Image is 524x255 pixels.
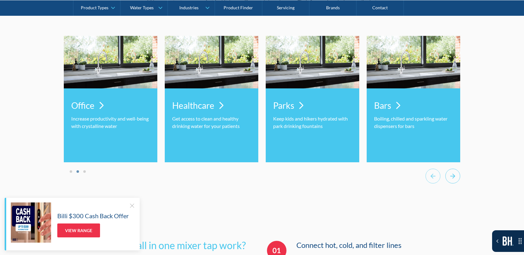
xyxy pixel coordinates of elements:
a: Parks [273,96,303,115]
div: 7 of 10 [266,36,359,162]
a: Healthcare [172,96,224,115]
p: Get access to clean and healthy drinking water for your patients [172,115,251,130]
div: Next slide [445,168,460,185]
h3: Bars [374,99,391,112]
p: Increase productivity and well-being with crystalline water [71,115,150,130]
div: 5 of 10 [64,36,157,162]
h2: How does an all in one mixer tap work? [79,238,252,253]
p: Keep kids and hikers hydrated with park drinking fountains [273,115,352,130]
div: Previous slide [426,168,440,185]
h3: Connect hot, cold, and filter lines [296,240,445,251]
button: Go to page 3 [83,170,86,173]
h5: Billi $300 Cash Back Offer [57,211,129,220]
h3: Office [71,99,94,112]
p: Boiling, chilled and sparkling water dispensers for bars [374,115,453,130]
div: 6 of 10 [165,36,258,162]
div: 8 of 10 [367,36,460,162]
button: Go to page 2 [76,170,79,173]
div: Industries [179,5,199,10]
img: Billi $300 Cash Back Offer [11,202,51,243]
div: Product Types [81,5,108,10]
div: Water Types [130,5,154,10]
h3: Healthcare [172,99,214,112]
h3: Parks [273,99,294,112]
a: Bars [374,96,400,115]
div: Select a slide to show [64,168,92,174]
a: View Range [57,223,100,237]
button: Go to page 1 [70,170,72,173]
a: Office [71,96,104,115]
